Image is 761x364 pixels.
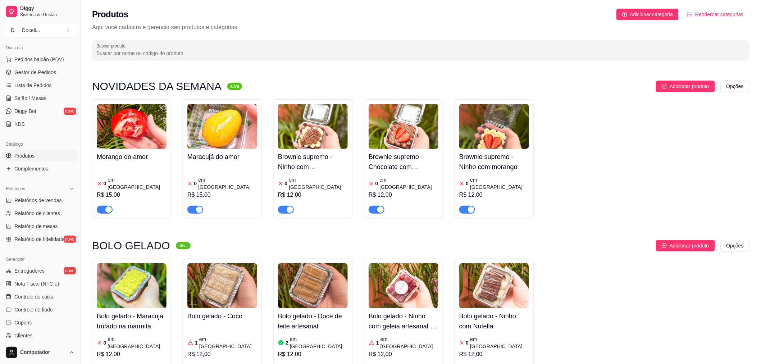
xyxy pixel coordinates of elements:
[104,180,106,187] article: 0
[3,344,77,361] button: Computador
[227,83,242,90] sup: ativa
[14,197,62,204] span: Relatórios de vendas
[14,293,54,300] span: Controle de caixa
[278,191,348,199] div: R$ 12,00
[176,242,191,249] sup: ativa
[14,319,32,326] span: Cupons
[14,223,58,230] span: Relatório de mesas
[22,27,40,34] div: Doceli ...
[369,263,438,308] img: product-image
[97,104,167,149] img: product-image
[726,82,744,90] span: Opções
[278,104,348,149] img: product-image
[376,339,379,346] article: 1
[92,9,128,20] h2: Produtos
[466,180,469,187] article: 0
[3,138,77,150] div: Catálogo
[14,165,48,172] span: Complementos
[687,12,692,17] span: ordered-list
[187,263,257,308] img: product-image
[662,84,667,89] span: plus-circle
[459,191,529,199] div: R$ 12,00
[14,108,36,115] span: Diggy Bot
[656,81,715,92] button: Adicionar produto
[459,152,529,172] h4: Brownie supremo - Ninho com morango
[14,267,45,274] span: Entregadores
[726,242,744,250] span: Opções
[622,12,627,17] span: plus-circle
[14,152,35,159] span: Produtos
[14,82,52,89] span: Lista de Pedidos
[20,5,74,12] span: Diggy
[3,3,77,20] a: DiggySistema de Gestão
[14,120,25,128] span: KDS
[682,9,749,20] button: Reodernar categorias
[14,69,56,76] span: Gestor de Pedidos
[656,240,715,251] button: Adicionar produto
[9,27,16,34] span: D
[3,92,77,104] a: Salão / Mesas
[3,278,77,290] a: Nota Fiscal (NFC-e)
[187,191,257,199] div: R$ 15,00
[3,265,77,277] a: Entregadoresnovo
[3,208,77,219] a: Relatório de clientes
[3,220,77,232] a: Relatório de mesas
[14,332,33,339] span: Clientes
[92,82,222,91] h3: NOVIDADES DA SEMANA
[721,240,749,251] button: Opções
[3,195,77,206] a: Relatórios de vendas
[97,311,167,331] h4: Bolo gelado - Maracujá trufado na marmita
[14,56,64,63] span: Pedidos balcão (PDV)
[187,311,257,321] h4: Bolo gelado - Coco
[195,339,198,346] article: 1
[290,336,348,350] article: em [GEOGRAPHIC_DATA]
[459,104,529,149] img: product-image
[369,311,438,331] h4: Bolo gelado - Ninho com geleia artesanal de morango
[14,280,59,287] span: Nota Fiscal (NFC-e)
[369,350,438,359] div: R$ 12,00
[470,176,529,191] article: em [GEOGRAPHIC_DATA]
[3,330,77,341] a: Clientes
[630,10,673,18] span: Adicionar categoria
[3,150,77,161] a: Produtos
[20,349,66,356] span: Computador
[97,191,167,199] div: R$ 15,00
[96,43,128,49] label: Buscar produto
[369,104,438,149] img: product-image
[369,191,438,199] div: R$ 12,00
[187,152,257,162] h4: Maracujá do amor
[662,243,667,248] span: plus-circle
[375,180,378,187] article: 0
[289,176,348,191] article: em [GEOGRAPHIC_DATA]
[194,180,197,187] article: 0
[670,82,709,90] span: Adicionar produto
[14,95,46,102] span: Salão / Mesas
[97,263,167,308] img: product-image
[3,163,77,174] a: Complementos
[104,339,106,346] article: 0
[670,242,709,250] span: Adicionar produto
[3,317,77,328] a: Cupons
[459,311,529,331] h4: Bolo gelado - Ninho com Nutella
[97,350,167,359] div: R$ 12,00
[695,10,744,18] span: Reodernar categorias
[3,79,77,91] a: Lista de Pedidos
[3,304,77,315] a: Controle de fiado
[616,9,679,20] button: Adicionar categoria
[92,241,170,250] h3: BOLO GELADO
[3,291,77,302] a: Controle de caixa
[14,236,64,243] span: Relatório de fidelidade
[14,210,60,217] span: Relatório de clientes
[3,254,77,265] div: Gerenciar
[369,152,438,172] h4: Brownie supremo - Chocolate com morango
[108,336,167,350] article: em [GEOGRAPHIC_DATA]
[380,336,438,350] article: em [GEOGRAPHIC_DATA]
[721,81,749,92] button: Opções
[96,50,745,57] input: Buscar produto
[108,176,167,191] article: em [GEOGRAPHIC_DATA]
[20,12,74,18] span: Sistema de Gestão
[278,263,348,308] img: product-image
[187,350,257,359] div: R$ 12,00
[3,118,77,130] a: KDS
[3,23,77,37] button: Select a team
